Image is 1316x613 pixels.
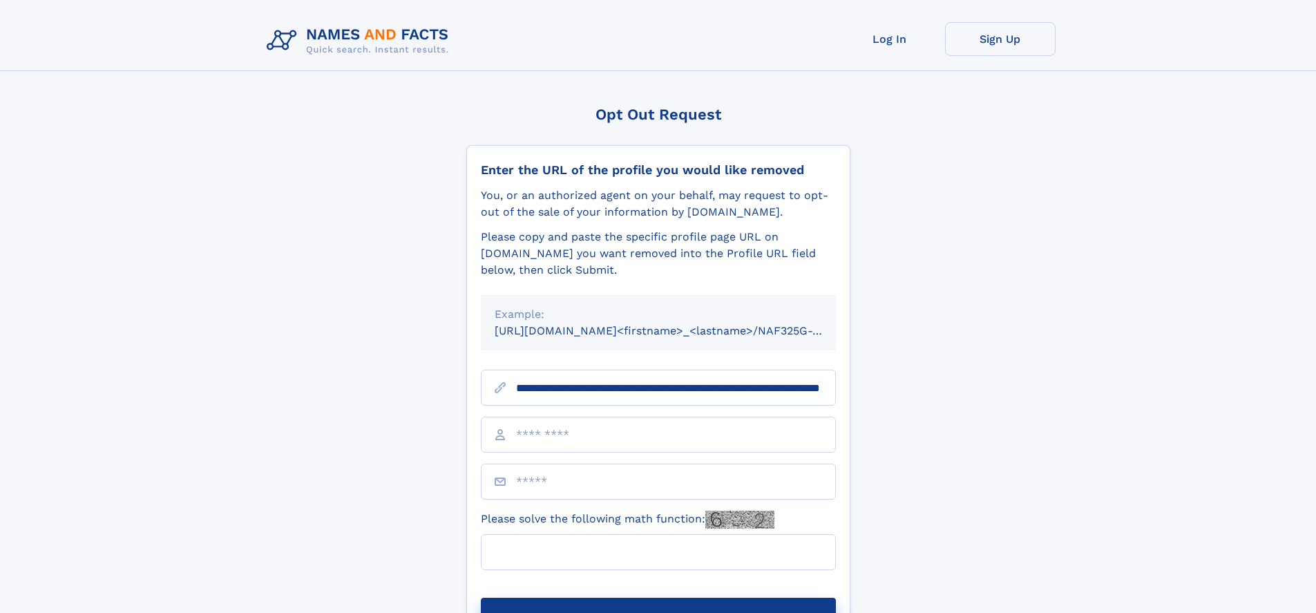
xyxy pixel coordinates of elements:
[835,22,945,56] a: Log In
[495,324,862,337] small: [URL][DOMAIN_NAME]<firstname>_<lastname>/NAF325G-xxxxxxxx
[481,229,836,279] div: Please copy and paste the specific profile page URL on [DOMAIN_NAME] you want removed into the Pr...
[261,22,460,59] img: Logo Names and Facts
[481,162,836,178] div: Enter the URL of the profile you would like removed
[481,187,836,220] div: You, or an authorized agent on your behalf, may request to opt-out of the sale of your informatio...
[466,106,850,123] div: Opt Out Request
[481,511,774,529] label: Please solve the following math function:
[495,306,822,323] div: Example:
[945,22,1056,56] a: Sign Up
